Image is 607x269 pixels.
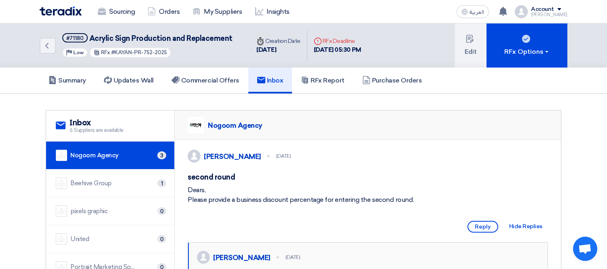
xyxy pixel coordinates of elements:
[467,221,498,233] span: Reply
[301,76,344,85] h5: RFx Report
[531,13,567,17] div: [PERSON_NAME]
[248,68,292,93] a: Inbox
[66,36,84,41] div: #71180
[157,151,166,159] span: 3
[509,223,542,230] span: Hide Replies
[56,150,67,161] img: company-name
[70,235,89,244] div: United
[56,233,67,245] img: company-name
[163,68,248,93] a: Commercial Offers
[256,45,300,55] div: [DATE]
[141,3,186,21] a: Orders
[70,126,124,134] span: 6 Suppliers are available
[157,235,166,243] span: 0
[188,172,548,182] h5: second round
[104,76,154,85] h5: Updates Wall
[188,185,548,205] div: Dears, Please provide a business discount percentage for entering the second round.
[56,205,67,217] img: company-name
[40,68,95,93] a: Summary
[111,49,167,55] span: #KAYAN-PR-752-2025
[91,3,141,21] a: Sourcing
[213,253,270,262] div: [PERSON_NAME]
[70,179,112,188] div: Beehive Group
[70,151,118,160] div: Nogoom Agency
[40,6,82,16] img: Teradix logo
[186,3,248,21] a: My Suppliers
[49,76,86,85] h5: Summary
[314,37,361,45] div: RFx Deadline
[531,6,554,13] div: Account
[208,121,262,130] div: Nogoom Agency
[257,76,283,85] h5: Inbox
[292,68,353,93] a: RFx Report
[197,251,210,264] img: profile_test.png
[515,5,528,18] img: profile_test.png
[455,23,486,68] button: Edit
[89,34,233,43] span: Acrylic Sign Production and Replacement
[504,47,550,57] div: RFx Options
[95,68,163,93] a: Updates Wall
[276,153,291,160] div: [DATE]
[314,45,361,55] div: [DATE] 05:30 PM
[188,150,201,163] img: profile_test.png
[457,5,489,18] button: العربية
[73,50,84,55] span: Low
[157,179,166,187] span: 1
[101,49,110,55] span: RFx
[353,68,431,93] a: Purchase Orders
[62,33,233,43] h5: Acrylic Sign Production and Replacement
[157,207,166,215] span: 0
[256,37,300,45] div: Creation Date
[362,76,422,85] h5: Purchase Orders
[204,152,261,161] div: [PERSON_NAME]
[286,254,300,261] div: [DATE]
[70,207,108,216] div: pixels graphic
[56,178,67,189] img: company-name
[249,3,296,21] a: Insights
[70,118,124,128] h2: Inbox
[486,23,567,68] button: RFx Options
[573,237,597,261] div: Open chat
[470,9,484,15] span: العربية
[171,76,239,85] h5: Commercial Offers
